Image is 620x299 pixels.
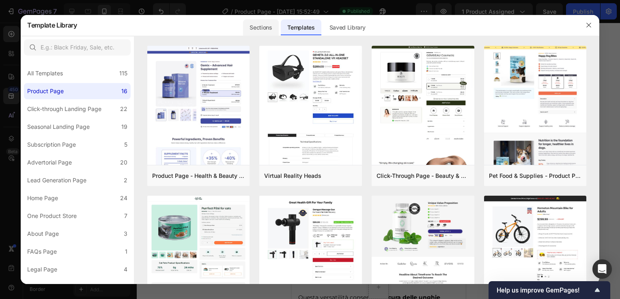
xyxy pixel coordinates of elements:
[27,265,57,274] div: Legal Page
[27,158,72,167] div: Advertorial Page
[124,175,127,185] div: 2
[489,171,582,181] div: Pet Food & Supplies - Product Page with Bundle
[124,265,127,274] div: 4
[120,193,127,203] div: 24
[124,282,127,292] div: 2
[124,140,127,149] div: 5
[7,199,75,207] strong: Hiwoof Smooth Groom
[27,211,77,221] div: One Product Store
[125,247,127,256] div: 1
[497,286,592,294] span: Help us improve GemPages!
[120,158,127,167] div: 20
[27,247,57,256] div: FAQs Page
[27,282,64,292] div: Contact Page
[104,7,108,13] div: 51
[323,19,372,36] div: Saved Library
[27,104,101,114] div: Click-through Landing Page
[27,122,90,132] div: Seasonal Landing Page
[85,7,90,13] div: 01
[281,19,321,36] div: Templates
[377,171,469,181] div: Click-Through Page - Beauty & Fitness - Cosmetic
[124,211,127,221] div: 7
[24,39,131,56] input: E.g.: Black Friday, Sale, etc.
[27,86,64,96] div: Product Page
[120,104,127,114] div: 22
[7,154,161,188] span: Lima Efficace Per Tutte Le Razze e Taglie
[7,210,143,227] strong: ogni spessore delle unghie
[27,229,59,239] div: About Page
[27,175,86,185] div: Lead Generation Page
[121,86,127,96] div: 16
[121,122,127,132] div: 19
[1,40,174,46] p: 🎁 OFFERTA SPECIALE - SCONTI DI FINE ESTATE 🎁
[27,193,58,203] div: Home Page
[243,19,278,36] div: Sections
[16,210,122,217] strong: adattarsi a tutte le taglie di animali
[27,68,63,78] div: All Templates
[119,68,127,78] div: 115
[124,229,127,239] div: 3
[66,7,71,13] div: 18
[152,171,245,181] div: Product Page - Health & Beauty - Hair Supplement
[27,15,77,36] h2: Template Library
[592,259,612,279] div: Open Intercom Messenger
[38,240,138,248] strong: tre aperture di limatura differenti
[18,18,63,26] div: Countdown Timer
[264,171,321,181] div: Virtual Reality Heads
[27,140,76,149] div: Subscription Page
[497,285,602,295] button: Show survey - Help us improve GemPages!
